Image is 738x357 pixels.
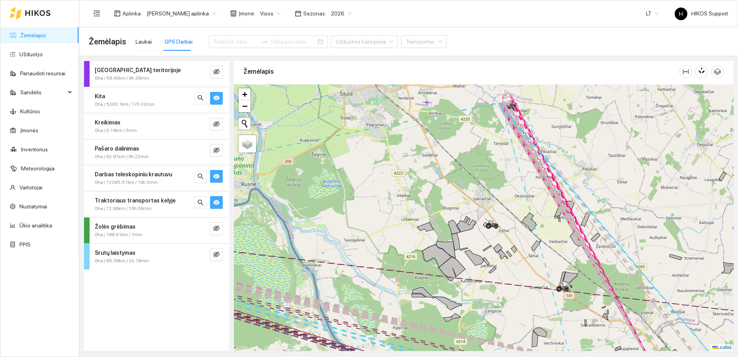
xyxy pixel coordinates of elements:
[95,197,176,204] strong: Traktoriaus transportas kelyje
[19,184,42,191] a: Vartotojai
[242,101,247,111] span: −
[95,74,149,82] span: 0ha / 56.43km / 9h 26min
[95,67,181,73] strong: [GEOGRAPHIC_DATA] teritorijoje
[210,248,223,261] button: eye-invisible
[93,10,100,17] span: menu-fold
[84,191,229,217] div: Traktoriaus transportas kelyje0ha / 72.66km / 10h 36minsearcheye
[646,8,659,19] span: LT
[95,250,136,256] strong: Srutų laistymas
[295,10,301,17] span: calendar
[20,32,46,38] a: Žemėlapis
[84,139,229,165] div: Pašaro dalinimas0ha / 62.81km / 9h 22mineye-invisible
[95,205,151,212] span: 0ha / 72.66km / 10h 36min
[242,89,247,99] span: +
[194,170,207,183] button: search
[122,9,142,18] span: Aplinka :
[210,144,223,157] button: eye-invisible
[95,231,142,239] span: 0ha / 188.61km / 1min
[239,118,250,130] button: Initiate a new search
[147,8,216,19] span: Edgaro Sudeikio aplinka
[136,37,152,46] div: Laukai
[262,38,268,45] span: swap-right
[213,251,220,259] span: eye-invisible
[210,118,223,131] button: eye-invisible
[20,84,65,100] span: Sandėlis
[95,145,139,152] strong: Pašaro dalinimas
[679,65,692,78] button: column-width
[89,35,126,48] span: Žemėlapis
[95,179,158,186] span: 0ha / 12095.51km / 19h 3min
[675,10,728,17] span: HIKOS Support
[194,196,207,209] button: search
[194,92,207,105] button: search
[95,153,149,160] span: 0ha / 62.81km / 9h 22min
[679,8,683,20] span: H
[20,108,40,115] a: Kultūros
[84,87,229,113] div: Kita0ha / 5003.1km / 17h 32minsearcheye
[197,173,204,181] span: search
[84,61,229,87] div: [GEOGRAPHIC_DATA] teritorijoje0ha / 56.43km / 9h 26mineye-invisible
[271,37,316,46] input: Pabaigos data
[19,51,43,57] a: Užduotys
[230,10,237,17] span: shop
[210,66,223,78] button: eye-invisible
[84,113,229,139] div: Kreikimas0ha / 0.14km / 3mineye-invisible
[214,37,258,46] input: Pradžios data
[197,95,204,102] span: search
[213,147,220,155] span: eye-invisible
[21,146,48,153] a: Inventorius
[239,135,256,153] a: Layers
[210,92,223,105] button: eye
[19,241,31,248] a: PPIS
[89,6,105,21] button: menu-fold
[95,127,137,134] span: 0ha / 0.14km / 3min
[84,244,229,269] div: Srutų laistymas0ha / 65.38km / 2h 18mineye-invisible
[95,93,105,99] strong: Kita
[95,257,149,265] span: 0ha / 65.38km / 2h 18min
[19,203,47,210] a: Nustatymai
[243,60,679,83] div: Žemėlapis
[213,95,220,102] span: eye
[680,69,692,75] span: column-width
[213,121,220,128] span: eye-invisible
[95,171,172,178] strong: Darbas teleskopiniu krautuvu
[213,173,220,181] span: eye
[210,222,223,235] button: eye-invisible
[239,100,250,112] a: Zoom out
[239,9,255,18] span: Įmonė :
[84,218,229,243] div: Žolės grėbimas0ha / 188.61km / 1mineye-invisible
[213,225,220,233] span: eye-invisible
[21,165,55,172] a: Meteorologija
[239,88,250,100] a: Zoom in
[260,8,281,19] span: Visos
[164,37,193,46] div: GPS Darbai
[19,222,52,229] a: Ūkio analitika
[303,9,326,18] span: Sezonas :
[262,38,268,45] span: to
[213,69,220,76] span: eye-invisible
[197,199,204,207] span: search
[210,170,223,183] button: eye
[210,196,223,209] button: eye
[20,70,65,76] a: Panaudoti resursai
[95,223,136,230] strong: Žolės grėbimas
[712,345,731,350] a: Leaflet
[84,165,229,191] div: Darbas teleskopiniu krautuvu0ha / 12095.51km / 19h 3minsearcheye
[114,10,120,17] span: layout
[20,127,38,134] a: Įmonės
[213,199,220,207] span: eye
[331,8,352,19] span: 2026
[95,119,120,126] strong: Kreikimas
[95,101,155,108] span: 0ha / 5003.1km / 17h 32min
